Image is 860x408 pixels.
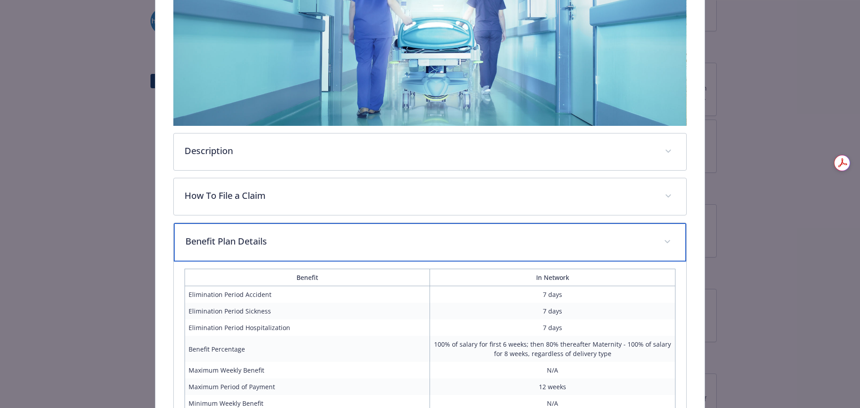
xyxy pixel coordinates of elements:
td: N/A [430,362,675,378]
td: Maximum Weekly Benefit [185,362,430,378]
td: 7 days [430,286,675,303]
td: 7 days [430,319,675,336]
div: Benefit Plan Details [174,223,687,262]
td: Benefit Percentage [185,336,430,362]
th: Benefit [185,269,430,286]
td: 100% of salary for first 6 weeks; then 80% thereafter Maternity - 100% of salary for 8 weeks, reg... [430,336,675,362]
td: Maximum Period of Payment [185,378,430,395]
div: How To File a Claim [174,178,687,215]
td: Elimination Period Accident [185,286,430,303]
th: In Network [430,269,675,286]
p: How To File a Claim [185,189,654,202]
td: Elimination Period Sickness [185,303,430,319]
td: 7 days [430,303,675,319]
p: Benefit Plan Details [185,235,654,248]
td: Elimination Period Hospitalization [185,319,430,336]
p: Description [185,144,654,158]
div: Description [174,133,687,170]
td: 12 weeks [430,378,675,395]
